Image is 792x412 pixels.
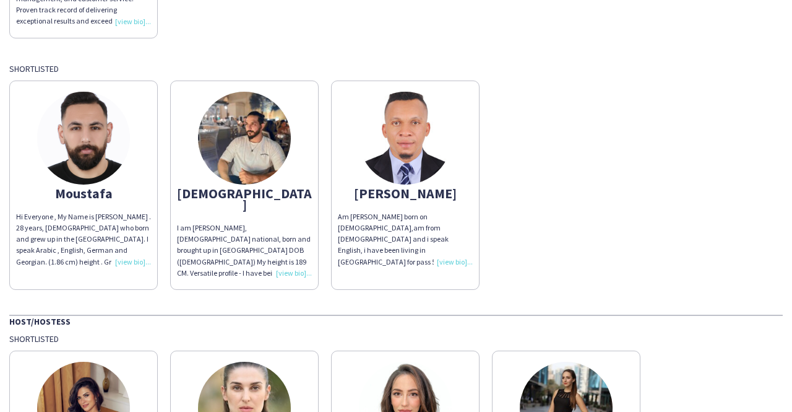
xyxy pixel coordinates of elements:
img: thumb-6899d79a3d3d5.jpeg [198,92,291,185]
div: Am [PERSON_NAME] born on [DEMOGRAPHIC_DATA],am from [DEMOGRAPHIC_DATA] and i speak English, i hav... [338,211,473,268]
div: Shortlisted [9,63,783,74]
div: I am [PERSON_NAME], [DEMOGRAPHIC_DATA] national, born and brought up in [GEOGRAPHIC_DATA] DOB ([D... [177,222,312,279]
div: [PERSON_NAME] [338,188,473,199]
div: [DEMOGRAPHIC_DATA] [177,188,312,210]
div: Hi Everyone , My Name is [PERSON_NAME] . 28 years, [DEMOGRAPHIC_DATA] who born and grew up in the... [16,211,151,268]
div: Host/Hostess [9,315,783,327]
div: Moustafa [16,188,151,199]
img: thumb-65b5ff6fabdf3.jpg [359,92,452,185]
div: Shortlisted [9,333,783,344]
img: thumb-8176a002-759a-4b8b-a64f-be1b4b60803c.jpg [37,92,130,185]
